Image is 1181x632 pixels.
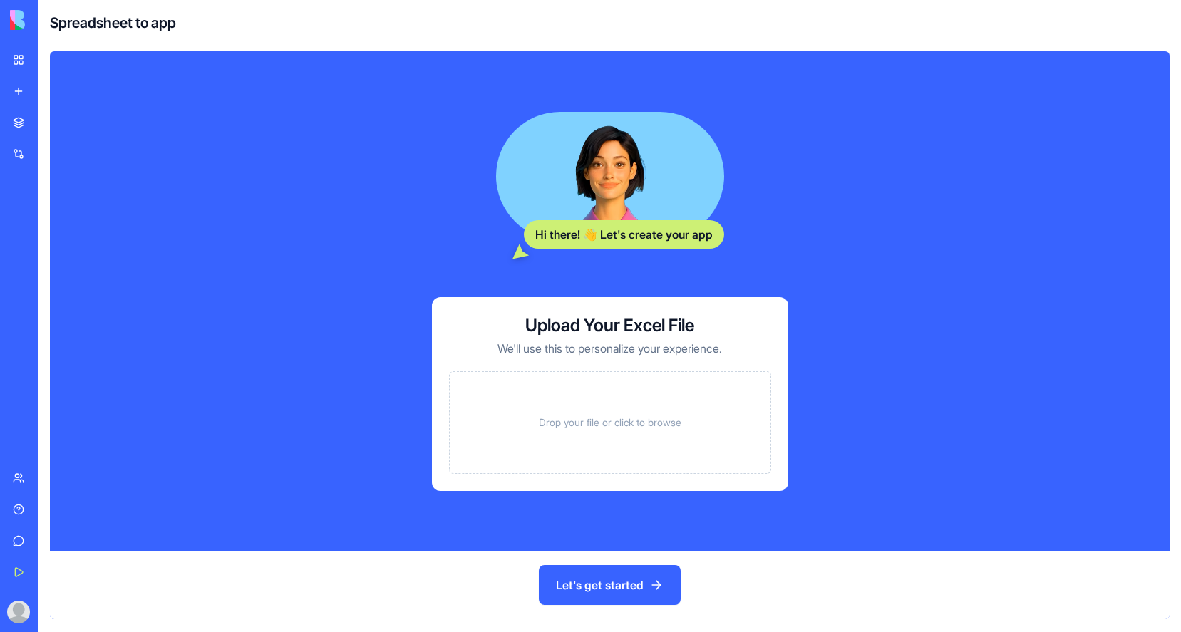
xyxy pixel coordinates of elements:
span: Drop your file or click to browse [539,415,681,430]
h3: Upload Your Excel File [525,314,694,337]
h4: Spreadsheet to app [50,13,176,33]
img: ACg8ocKU7AB71AEBmIEsRc_flxYuf-5EpusP73hHC5hG4Y4jUZsmiluR=s96-c [7,601,30,623]
img: logo [10,10,98,30]
p: We'll use this to personalize your experience. [497,340,722,357]
div: Hi there! 👋 Let's create your app [524,220,724,249]
div: Drop your file or click to browse [449,371,771,474]
button: Let's get started [539,565,681,605]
